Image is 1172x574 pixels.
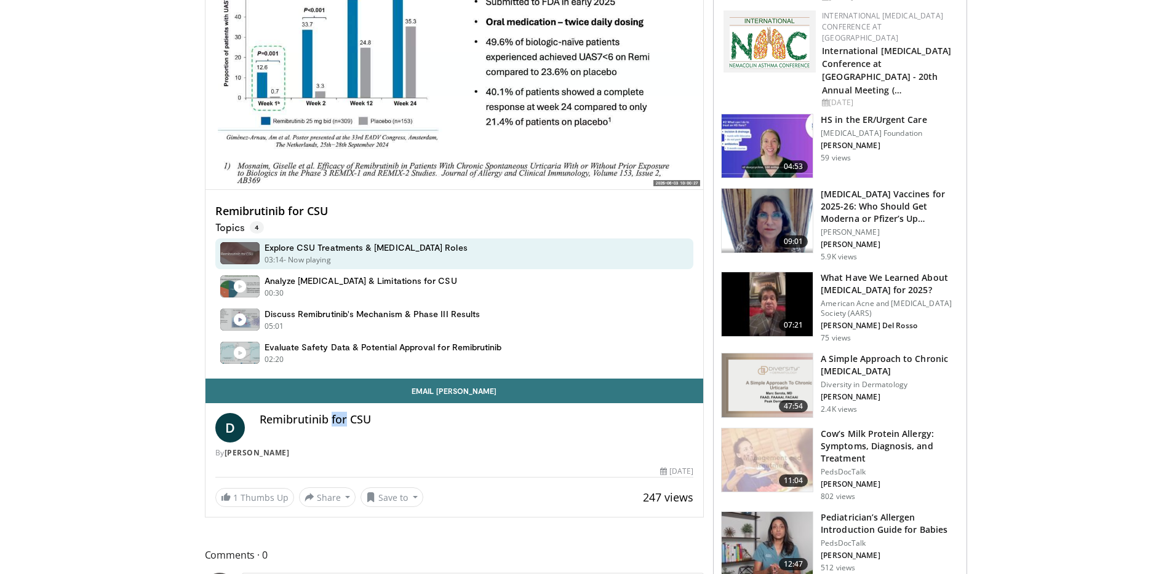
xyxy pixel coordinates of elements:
p: 03:14 [265,254,284,265]
button: Share [299,487,356,507]
p: 5.9K views [821,252,857,262]
span: 4 [250,221,264,234]
p: 05:01 [265,321,284,332]
a: International [MEDICAL_DATA] Conference at [GEOGRAPHIC_DATA] - 20th Annual Meeting (… [822,45,951,95]
h4: Evaluate Safety Data & Potential Approval for Remibrutinib [265,342,502,353]
p: [PERSON_NAME] Del Rosso [821,321,959,331]
span: 47:54 [779,400,808,412]
span: 07:21 [779,319,808,331]
h3: A Simple Approach to Chronic [MEDICAL_DATA] [821,353,959,377]
a: 07:21 What Have We Learned About [MEDICAL_DATA] for 2025? American Acne and [MEDICAL_DATA] Societ... [721,272,959,343]
div: By [215,447,694,458]
h3: What Have We Learned About [MEDICAL_DATA] for 2025? [821,272,959,296]
div: [DATE] [822,97,957,108]
p: 802 views [821,492,855,501]
span: 11:04 [779,474,808,487]
p: 512 views [821,563,855,573]
a: 04:53 HS in the ER/Urgent Care [MEDICAL_DATA] Foundation [PERSON_NAME] 59 views [721,114,959,179]
span: 1 [233,492,238,503]
p: 00:30 [265,288,284,299]
h4: Explore CSU Treatments & [MEDICAL_DATA] Roles [265,242,468,253]
p: Diversity in Dermatology [821,380,959,390]
h4: Discuss Remibrutinib's Mechanism & Phase III Results [265,309,480,320]
p: PedsDocTalk [821,467,959,477]
a: Email [PERSON_NAME] [205,379,704,403]
p: PedsDocTalk [821,538,959,548]
p: [MEDICAL_DATA] Foundation [821,128,927,138]
a: D [215,413,245,442]
p: American Acne and [MEDICAL_DATA] Society (AARS) [821,299,959,318]
h3: Cow’s Milk Protein Allergy: Symptoms, Diagnosis, and Treatment [821,428,959,465]
span: 04:53 [779,160,808,173]
span: 12:47 [779,558,808,570]
h3: Pediatrician’s Allergen Introduction Guide for Babies [821,511,959,536]
button: Save to [361,487,423,507]
img: 0a0b59f9-8b88-4635-b6d0-3655c2695d13.150x105_q85_crop-smart_upscale.jpg [722,114,813,178]
a: [PERSON_NAME] [225,447,290,458]
a: 11:04 Cow’s Milk Protein Allergy: Symptoms, Diagnosis, and Treatment PedsDocTalk [PERSON_NAME] 80... [721,428,959,501]
p: 75 views [821,333,851,343]
p: [PERSON_NAME] [821,551,959,560]
a: 1 Thumbs Up [215,488,294,507]
h3: HS in the ER/Urgent Care [821,114,927,126]
p: [PERSON_NAME] [821,479,959,489]
img: a277380e-40b7-4f15-ab00-788b20d9d5d9.150x105_q85_crop-smart_upscale.jpg [722,428,813,492]
img: dc941aa0-c6d2-40bd-ba0f-da81891a6313.png.150x105_q85_crop-smart_upscale.png [722,353,813,417]
h4: Remibrutinib for CSU [215,205,694,218]
span: 09:01 [779,235,808,248]
h3: [MEDICAL_DATA] Vaccines for 2025-26: Who Should Get Moderna or Pfizer’s Up… [821,188,959,225]
p: 2.4K views [821,404,857,414]
p: [PERSON_NAME] [821,141,927,151]
img: 9485e4e4-7c5e-4f02-b036-ba13241ea18b.png.150x105_q85_autocrop_double_scale_upscale_version-0.2.png [724,10,816,73]
img: 4e370bb1-17f0-4657-a42f-9b995da70d2f.png.150x105_q85_crop-smart_upscale.png [722,189,813,253]
div: [DATE] [660,466,693,477]
p: [PERSON_NAME] [821,240,959,250]
a: 47:54 A Simple Approach to Chronic [MEDICAL_DATA] Diversity in Dermatology [PERSON_NAME] 2.4K views [721,353,959,418]
span: Comments 0 [205,547,704,563]
p: - Now playing [284,254,331,265]
a: International [MEDICAL_DATA] Conference at [GEOGRAPHIC_DATA] [822,10,943,43]
p: 59 views [821,153,851,163]
img: 9f64b29a-88ef-4441-bd7d-1daa956466a0.150x105_q85_crop-smart_upscale.jpg [722,272,813,336]
p: Topics [215,221,264,234]
p: [PERSON_NAME] [821,392,959,402]
p: 02:20 [265,354,284,365]
a: 09:01 [MEDICAL_DATA] Vaccines for 2025-26: Who Should Get Moderna or Pfizer’s Up… [PERSON_NAME] [... [721,188,959,262]
h4: Remibrutinib for CSU [260,413,694,427]
h4: Analyze [MEDICAL_DATA] & Limitations for CSU [265,275,457,286]
p: [PERSON_NAME] [821,227,959,237]
span: 247 views [643,490,693,505]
